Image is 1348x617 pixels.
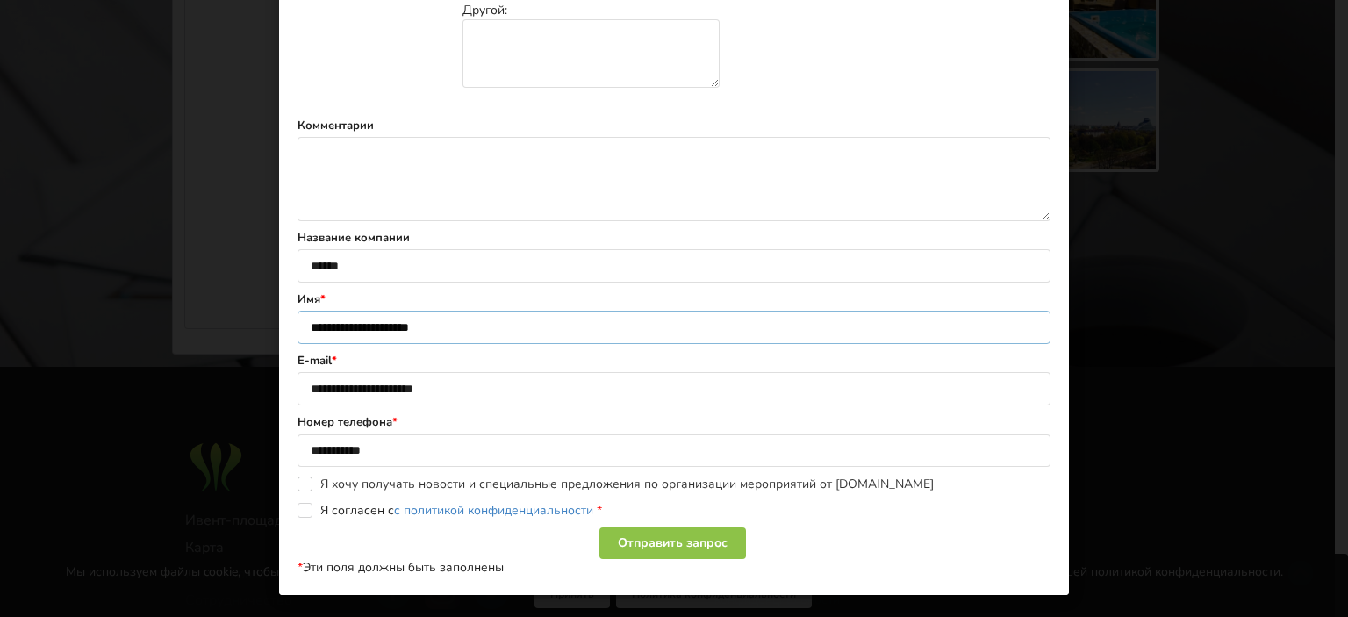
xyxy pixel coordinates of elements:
[298,353,1050,369] label: E-mail
[394,502,593,519] a: с политикой конфиденциальности
[298,559,1050,577] p: Эти поля должны быть заполнены
[298,414,1050,430] label: Номер телефона
[599,527,746,559] div: Отправить запрос
[298,230,1050,246] label: Название компании
[298,477,934,491] label: Я хочу получать новости и специальные предложения по организации мероприятий от [DOMAIN_NAME]
[298,118,1050,133] label: Комментарии
[298,291,1050,307] label: Имя
[298,503,602,518] label: Я согласен с
[462,2,732,88] div: Другой:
